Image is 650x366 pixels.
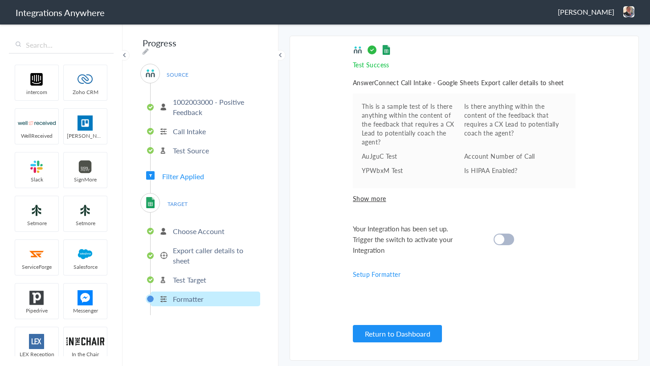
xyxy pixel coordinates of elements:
img: inch-logo.svg [66,334,104,349]
img: lex-app-logo.svg [18,334,56,349]
img: slack-logo.svg [18,159,56,174]
img: pipedrive.png [18,290,56,305]
pre: AuJguC Test [362,152,464,160]
img: answerconnect-logo.svg [145,68,156,79]
span: Salesforce [64,263,107,271]
p: Test Success [353,60,576,69]
span: Show more [353,194,576,203]
p: 1002003000 - Positive Feedback [173,97,258,117]
span: Filter Applied [162,171,204,181]
p: Test Target [173,275,206,285]
img: intercom-logo.svg [18,72,56,87]
img: GoogleSheetLogo.png [145,197,156,208]
img: signmore-logo.png [66,159,104,174]
img: wr-logo.svg [18,115,56,131]
p: Export caller details to sheet [173,245,258,266]
img: jason-pledge-people.PNG [623,6,634,17]
span: Slack [15,176,58,183]
pre: This is a sample test of Is there anything within the content of the feedback that requires a CX ... [362,102,464,146]
p: Choose Account [173,226,225,236]
span: LEX Reception [15,350,58,358]
p: Account Number of Call [464,152,567,160]
span: Pipedrive [15,307,58,314]
img: FBM.png [66,290,104,305]
p: Is there anything within the content of the feedback that requires a CX Lead to potentially coach... [464,102,567,137]
span: In the Chair [64,350,107,358]
p: Test Source [173,145,209,156]
pre: YPWbxM Test [362,166,464,175]
img: target [381,45,391,55]
input: Search... [9,37,114,53]
span: SignMore [64,176,107,183]
img: salesforce-logo.svg [66,247,104,262]
span: [PERSON_NAME] [64,132,107,140]
a: Setup Formatter [353,270,401,279]
span: WellReceived [15,132,58,140]
span: Your Integration has been set up. Trigger the switch to activate your Integration [353,223,469,255]
p: Formatter [173,294,204,304]
span: SOURCE [160,69,194,81]
img: setmoreNew.jpg [18,203,56,218]
span: Setmore [15,219,58,227]
img: zoho-logo.svg [66,72,104,87]
img: source [353,45,363,55]
span: Messenger [64,307,107,314]
h5: AnswerConnect Call Intake - Google Sheets Export caller details to sheet [353,78,576,87]
img: serviceforge-icon.png [18,247,56,262]
span: Setmore [64,219,107,227]
h1: Integrations Anywhere [16,6,105,19]
img: setmoreNew.jpg [66,203,104,218]
button: Return to Dashboard [353,325,442,342]
p: Call Intake [173,126,206,136]
span: [PERSON_NAME] [558,7,614,17]
span: intercom [15,88,58,96]
p: Is HIPAA Enabled? [464,166,567,175]
img: trello.png [66,115,104,131]
span: ServiceForge [15,263,58,271]
span: TARGET [160,198,194,210]
span: Zoho CRM [64,88,107,96]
